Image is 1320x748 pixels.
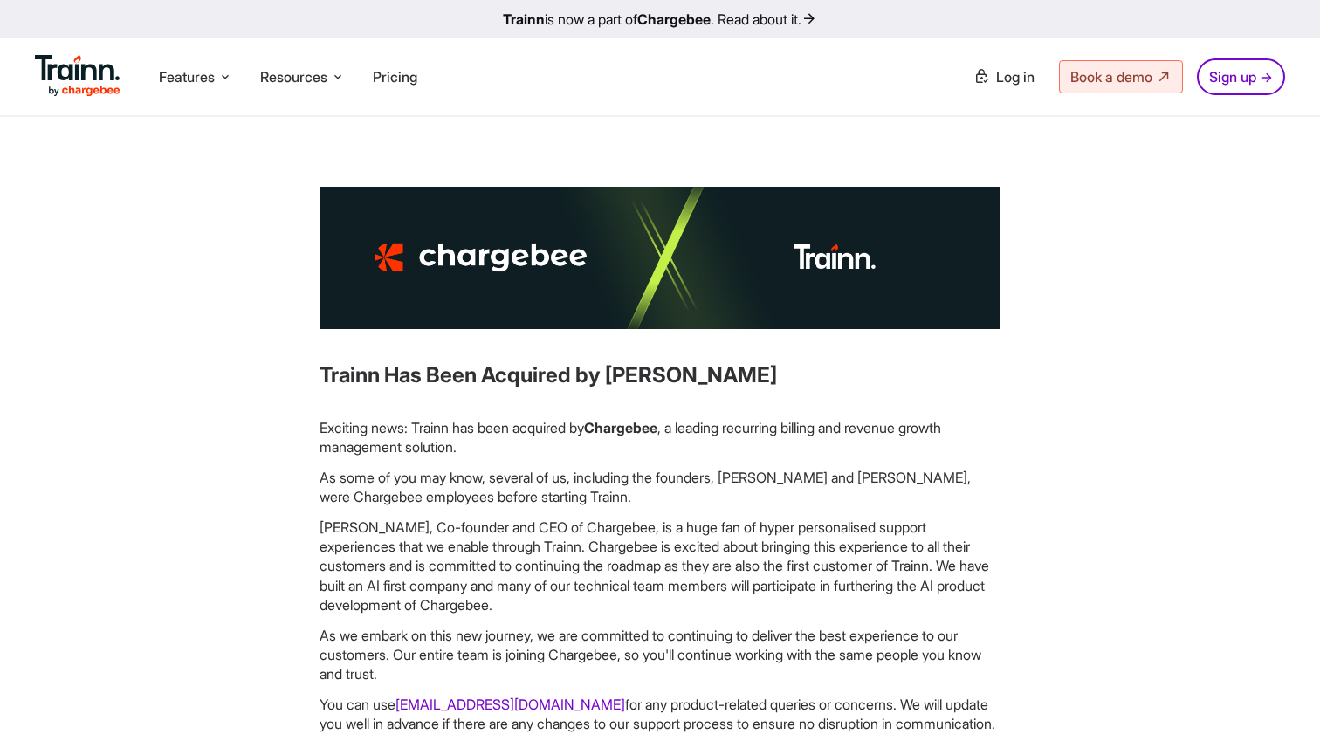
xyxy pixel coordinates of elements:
[320,626,1000,684] p: As we embark on this new journey, we are committed to continuing to deliver the best experience t...
[159,67,215,86] span: Features
[320,418,1000,457] p: Exciting news: Trainn has been acquired by , a leading recurring billing and revenue growth manag...
[584,419,657,436] b: Chargebee
[35,55,120,97] img: Trainn Logo
[1059,60,1183,93] a: Book a demo
[320,360,1000,390] h3: Trainn Has Been Acquired by [PERSON_NAME]
[320,187,1000,329] img: Partner Training built on Trainn | Buildops
[637,10,711,28] b: Chargebee
[1070,68,1152,86] span: Book a demo
[395,696,625,713] a: [EMAIL_ADDRESS][DOMAIN_NAME]
[963,61,1045,93] a: Log in
[320,468,1000,507] p: As some of you may know, several of us, including the founders, [PERSON_NAME] and [PERSON_NAME], ...
[373,68,417,86] a: Pricing
[260,67,327,86] span: Resources
[996,68,1035,86] span: Log in
[320,518,1000,615] p: [PERSON_NAME], Co-founder and CEO of Chargebee, is a huge fan of hyper personalised support exper...
[503,10,545,28] b: Trainn
[1197,58,1285,95] a: Sign up →
[320,695,1000,734] p: You can use for any product-related queries or concerns. We will update you well in advance if th...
